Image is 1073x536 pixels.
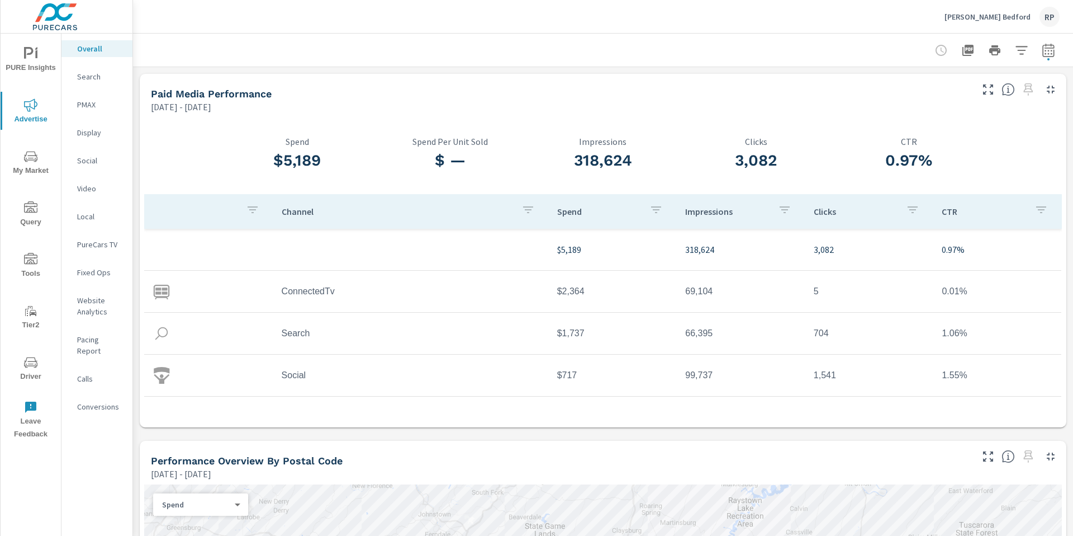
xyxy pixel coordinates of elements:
td: 0.01% [933,278,1061,305]
div: Conversions [61,398,132,415]
p: Calls [77,373,124,384]
button: Make Fullscreen [979,448,997,466]
td: Search [273,319,548,347]
td: ConnectedTv [273,278,548,305]
p: CTR [942,206,1025,217]
p: [DATE] - [DATE] [151,467,211,481]
p: Conversions [77,401,124,412]
p: Channel [282,206,512,217]
button: Minimize Widget [1042,81,1060,98]
div: Pacing Report [61,331,132,359]
button: Apply Filters [1010,39,1033,62]
p: Search [77,71,124,82]
td: $372 [548,403,677,431]
p: Spend [557,206,641,217]
span: Tier2 [4,304,58,332]
p: 3,082 [814,243,924,256]
td: 1,541 [805,361,933,389]
div: Calls [61,370,132,387]
div: Overall [61,40,132,57]
h3: 0.97% [833,151,986,170]
p: PureCars TV [77,239,124,250]
div: Social [61,152,132,169]
div: RP [1039,7,1060,27]
span: Select a preset date range to save this widget [1019,81,1037,98]
div: Fixed Ops [61,264,132,281]
span: Advertise [4,98,58,126]
h5: Paid Media Performance [151,88,272,100]
td: $2,364 [548,278,677,305]
td: 1% [933,403,1061,431]
div: Local [61,208,132,225]
p: 0.97% [942,243,1052,256]
p: Spend [162,500,230,510]
p: Local [77,211,124,222]
span: Understand performance data by postal code. Individual postal codes can be selected and expanded ... [1001,450,1015,463]
div: Search [61,68,132,85]
p: Fixed Ops [77,267,124,278]
h3: $ — [374,151,527,170]
td: Social [273,361,548,389]
h3: $5,189 [221,151,374,170]
p: Spend [221,137,374,147]
img: icon-search.svg [153,325,170,342]
p: Clicks [814,206,898,217]
p: CTR [833,137,986,147]
h3: 318,624 [526,151,680,170]
div: Video [61,180,132,197]
p: Video [77,183,124,194]
img: icon-social.svg [153,367,170,384]
td: 1.55% [933,361,1061,389]
td: $1,737 [548,319,677,347]
td: Display [273,403,548,431]
td: 99,737 [676,361,805,389]
p: [PERSON_NAME] Bedford [944,12,1031,22]
p: [DATE] - [DATE] [151,100,211,114]
span: Tools [4,253,58,280]
div: Display [61,124,132,141]
div: PureCars TV [61,236,132,253]
button: Make Fullscreen [979,81,997,98]
span: Query [4,201,58,229]
button: Select Date Range [1037,39,1060,62]
p: Pacing Report [77,334,124,356]
span: Leave Feedback [4,401,58,441]
td: $717 [548,361,677,389]
h3: 3,082 [680,151,833,170]
p: Website Analytics [77,295,124,317]
button: Minimize Widget [1042,448,1060,466]
p: Display [77,127,124,138]
button: "Export Report to PDF" [957,39,979,62]
h5: Performance Overview By Postal Code [151,455,343,467]
div: Website Analytics [61,292,132,320]
td: 1.06% [933,319,1061,347]
p: 318,624 [685,243,796,256]
td: 832 [805,403,933,431]
span: Driver [4,356,58,383]
p: PMAX [77,99,124,110]
span: PURE Insights [4,47,58,74]
td: 704 [805,319,933,347]
td: 5 [805,278,933,305]
p: Impressions [526,137,680,147]
p: Overall [77,43,124,54]
td: 66,395 [676,319,805,347]
div: PMAX [61,96,132,113]
span: Understand performance metrics over the selected time range. [1001,83,1015,96]
button: Print Report [984,39,1006,62]
td: 69,104 [676,278,805,305]
p: Social [77,155,124,166]
td: 83,388 [676,403,805,431]
div: Spend [153,500,239,510]
img: icon-connectedtv.svg [153,283,170,300]
p: $5,189 [557,243,668,256]
span: Select a preset date range to save this widget [1019,448,1037,466]
p: Impressions [685,206,769,217]
p: Spend Per Unit Sold [374,137,527,147]
p: Clicks [680,137,833,147]
span: My Market [4,150,58,177]
div: nav menu [1,34,61,445]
